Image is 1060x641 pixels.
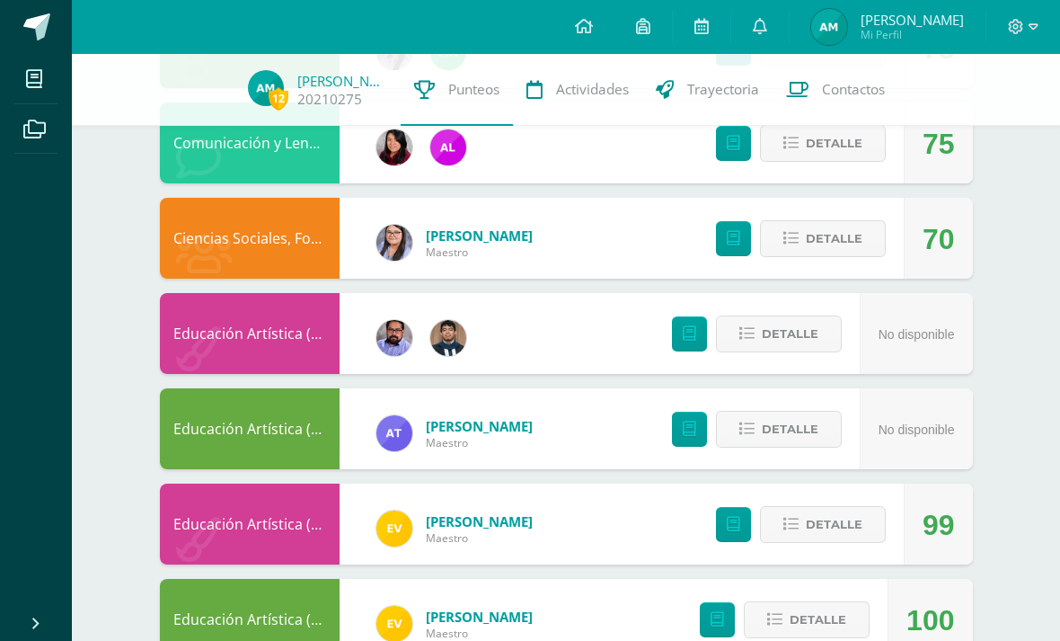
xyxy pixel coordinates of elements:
span: [PERSON_NAME] [861,11,964,29]
span: 12 [269,87,288,110]
div: Educación Artística (Artes Visuales) [160,388,340,469]
span: Maestro [426,435,533,450]
span: Maestro [426,245,533,260]
img: e0d417c472ee790ef5578283e3430836.png [376,415,412,451]
img: dd74073e1ceb608b178861522878e826.png [811,9,847,45]
div: 99 [923,485,955,565]
span: Detalle [762,413,818,446]
span: Detalle [806,127,862,160]
span: Detalle [806,508,862,541]
img: fe2f5d220dae08f5bb59c8e1ae6aeac3.png [376,320,412,356]
a: 20210275 [297,90,362,109]
span: [PERSON_NAME] [426,227,533,245]
a: Actividades [513,54,642,126]
a: Trayectoria [642,54,773,126]
div: Educación Artística (Danza) [160,484,340,565]
button: Detalle [760,506,886,543]
a: Contactos [773,54,898,126]
img: 775a36a8e1830c9c46756a1d4adc11d7.png [430,129,466,165]
div: Educación Artística (Educación Musical) [160,293,340,374]
span: No disponible [879,327,955,342]
img: dd74073e1ceb608b178861522878e826.png [248,70,284,106]
button: Detalle [760,125,886,162]
div: 75 [923,103,955,184]
div: Comunicación y Lenguaje, Idioma Extranjero Inglés [160,102,340,183]
span: [PERSON_NAME] [426,608,533,626]
button: Detalle [760,220,886,257]
span: No disponible [879,423,955,437]
div: 70 [923,199,955,280]
a: [PERSON_NAME] [297,72,387,90]
button: Detalle [716,316,842,352]
img: 1395cc2228810b8e70f48ddc66b3ae79.png [430,320,466,356]
img: 17db063816693a26b2c8d26fdd0faec0.png [376,225,412,261]
img: 383db5ddd486cfc25017fad405f5d727.png [376,511,412,547]
button: Detalle [744,601,870,638]
span: Punteos [448,80,499,99]
span: [PERSON_NAME] [426,417,533,435]
span: Detalle [806,222,862,255]
button: Detalle [716,411,842,448]
span: Detalle [762,317,818,351]
span: Contactos [822,80,885,99]
span: Actividades [556,80,629,99]
span: Maestro [426,626,533,641]
span: Mi Perfil [861,27,964,42]
div: Ciencias Sociales, Formación Ciudadana e Interculturalidad [160,198,340,279]
span: [PERSON_NAME] [426,512,533,530]
img: 374004a528457e5f7e22f410c4f3e63e.png [376,129,412,165]
a: Punteos [401,54,513,126]
span: Maestro [426,530,533,546]
span: Detalle [790,603,846,637]
span: Trayectoria [687,80,759,99]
